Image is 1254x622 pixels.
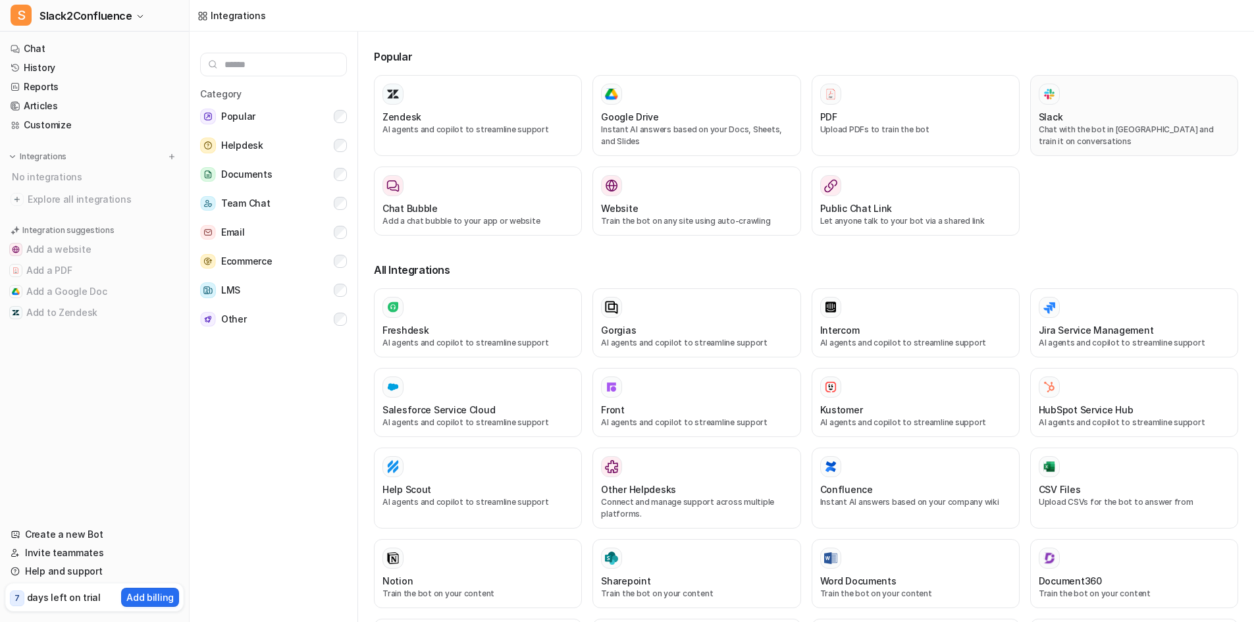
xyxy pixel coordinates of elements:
button: SharepointSharepointTrain the bot on your content [592,539,800,608]
span: LMS [221,282,240,298]
p: AI agents and copilot to streamline support [820,337,1011,349]
img: Front [605,380,618,394]
button: Add billing [121,588,179,607]
button: PopularPopular [200,103,347,130]
h3: Confluence [820,482,873,496]
button: HubSpot Service HubHubSpot Service HubAI agents and copilot to streamline support [1030,368,1238,437]
img: Helpdesk [200,138,216,153]
button: GorgiasAI agents and copilot to streamline support [592,288,800,357]
p: Add billing [126,590,174,604]
p: AI agents and copilot to streamline support [382,496,573,508]
button: SlackSlackChat with the bot in [GEOGRAPHIC_DATA] and train it on conversations [1030,75,1238,156]
h3: CSV Files [1039,482,1080,496]
button: FrontFrontAI agents and copilot to streamline support [592,368,800,437]
button: Integrations [5,150,70,163]
p: Upload CSVs for the bot to answer from [1039,496,1230,508]
button: Help ScoutHelp ScoutAI agents and copilot to streamline support [374,448,582,529]
p: Train the bot on your content [1039,588,1230,600]
p: Add a chat bubble to your app or website [382,215,573,227]
h3: PDF [820,110,837,124]
span: Helpdesk [221,138,263,153]
img: Email [200,225,216,240]
p: Upload PDFs to train the bot [820,124,1011,136]
img: Team Chat [200,196,216,211]
p: AI agents and copilot to streamline support [820,417,1011,428]
p: AI agents and copilot to streamline support [601,337,792,349]
button: Add to ZendeskAdd to Zendesk [5,302,184,323]
button: Google DriveGoogle DriveInstant AI answers based on your Docs, Sheets, and Slides [592,75,800,156]
h3: Document360 [1039,574,1102,588]
h3: Salesforce Service Cloud [382,403,495,417]
button: Chat BubbleAdd a chat bubble to your app or website [374,167,582,236]
img: explore all integrations [11,193,24,206]
a: Articles [5,97,184,115]
span: Team Chat [221,195,270,211]
button: DocumentsDocuments [200,161,347,188]
h3: HubSpot Service Hub [1039,403,1134,417]
img: Add a website [12,246,20,253]
button: Salesforce Service Cloud Salesforce Service CloudAI agents and copilot to streamline support [374,368,582,437]
h5: Category [200,87,347,101]
img: Add to Zendesk [12,309,20,317]
p: Integration suggestions [22,224,114,236]
img: Word Documents [824,552,837,565]
a: Help and support [5,562,184,581]
p: Let anyone talk to your bot via a shared link [820,215,1011,227]
p: AI agents and copilot to streamline support [1039,337,1230,349]
h3: Jira Service Management [1039,323,1154,337]
img: Salesforce Service Cloud [386,380,400,394]
img: Add a Google Doc [12,288,20,296]
p: 7 [14,592,20,604]
img: Help Scout [386,460,400,473]
img: Ecommerce [200,254,216,269]
h3: Front [601,403,625,417]
h3: Google Drive [601,110,659,124]
button: EmailEmail [200,219,347,246]
span: S [11,5,32,26]
button: Other HelpdesksOther HelpdesksConnect and manage support across multiple platforms. [592,448,800,529]
button: Add a PDFAdd a PDF [5,260,184,281]
img: Google Drive [605,88,618,100]
h3: Slack [1039,110,1063,124]
button: OtherOther [200,306,347,332]
a: Invite teammates [5,544,184,562]
a: Chat [5,39,184,58]
div: Integrations [211,9,266,22]
p: Instant AI answers based on your Docs, Sheets, and Slides [601,124,792,147]
h3: Gorgias [601,323,636,337]
p: AI agents and copilot to streamline support [1039,417,1230,428]
button: ConfluenceConfluenceInstant AI answers based on your company wiki [812,448,1020,529]
h3: Sharepoint [601,574,650,588]
h3: Notion [382,574,413,588]
h3: Public Chat Link [820,201,893,215]
img: Other [200,312,216,327]
button: HelpdeskHelpdesk [200,132,347,159]
img: Popular [200,109,216,124]
button: Add a Google DocAdd a Google Doc [5,281,184,302]
img: Add a PDF [12,267,20,274]
img: Website [605,179,618,192]
a: Customize [5,116,184,134]
button: IntercomAI agents and copilot to streamline support [812,288,1020,357]
p: Connect and manage support across multiple platforms. [601,496,792,520]
p: days left on trial [27,590,101,604]
a: Explore all integrations [5,190,184,209]
h3: Website [601,201,638,215]
img: Other Helpdesks [605,460,618,473]
button: Document360Document360Train the bot on your content [1030,539,1238,608]
span: Popular [221,109,255,124]
img: CSV Files [1043,460,1056,473]
img: Kustomer [824,380,837,394]
button: PDFPDFUpload PDFs to train the bot [812,75,1020,156]
p: AI agents and copilot to streamline support [382,124,573,136]
button: ZendeskAI agents and copilot to streamline support [374,75,582,156]
p: AI agents and copilot to streamline support [382,337,573,349]
p: AI agents and copilot to streamline support [382,417,573,428]
button: Public Chat LinkLet anyone talk to your bot via a shared link [812,167,1020,236]
p: Train the bot on your content [820,588,1011,600]
img: expand menu [8,152,17,161]
h3: All Integrations [374,262,1238,278]
button: NotionNotionTrain the bot on your content [374,539,582,608]
img: Notion [386,552,400,565]
p: Integrations [20,151,66,162]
